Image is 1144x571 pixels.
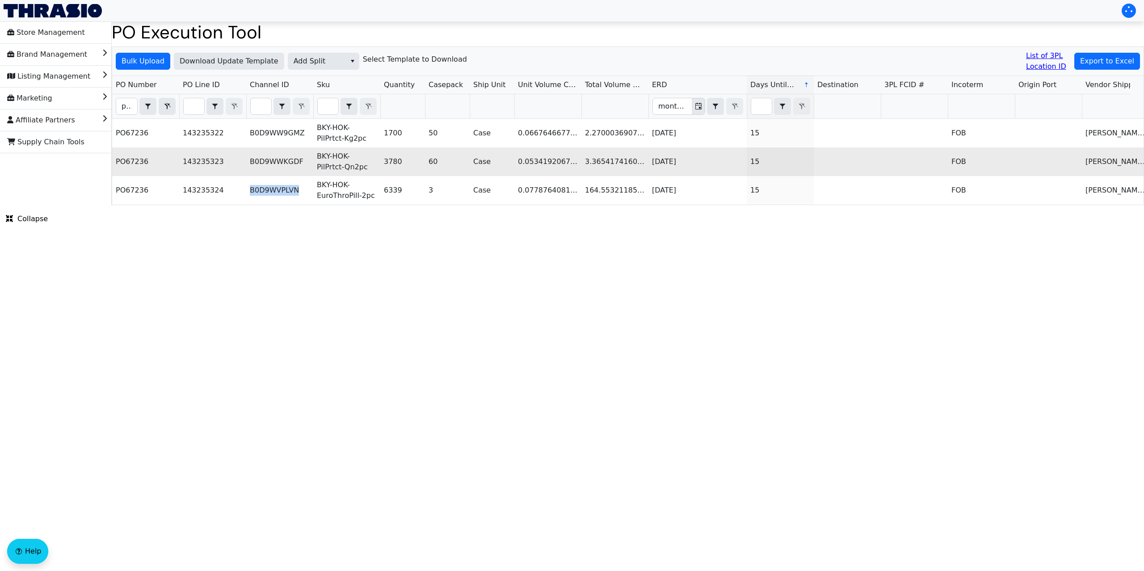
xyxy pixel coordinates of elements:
[747,119,814,147] td: 15
[313,176,380,205] td: BKY-HOK-EuroThroPill-2pc
[648,94,747,119] th: Filter
[246,94,313,119] th: Filter
[514,176,581,205] td: 0.07787640811784
[425,176,470,205] td: 3
[207,98,223,114] button: select
[707,98,723,114] button: select
[425,147,470,176] td: 60
[948,176,1015,205] td: FOB
[363,55,467,63] h6: Select Template to Download
[184,98,204,114] input: Filter
[346,53,359,69] button: select
[429,80,463,90] span: Casepack
[116,80,157,90] span: PO Number
[7,91,52,105] span: Marketing
[6,214,48,224] span: Collapse
[380,176,425,205] td: 6339
[384,80,415,90] span: Quantity
[341,98,357,115] span: Choose Operator
[313,94,380,119] th: Filter
[470,147,514,176] td: Case
[179,94,246,119] th: Filter
[707,98,724,115] span: Choose Operator
[250,80,289,90] span: Channel ID
[948,147,1015,176] td: FOB
[648,176,747,205] td: [DATE]
[817,80,858,90] span: Destination
[317,80,330,90] span: Sku
[179,119,246,147] td: 143235322
[585,80,645,90] span: Total Volume CBM
[581,147,648,176] td: 3.365417416032
[380,119,425,147] td: 1700
[341,98,357,114] button: select
[1018,80,1056,90] span: Origin Port
[1074,53,1140,70] button: Export to Excel
[206,98,223,115] span: Choose Operator
[518,80,578,90] span: Unit Volume CBM
[4,4,102,17] img: Thrasio Logo
[692,98,705,114] button: Toggle calendar
[1026,50,1071,72] a: List of 3PL Location ID
[514,119,581,147] td: 0.06676466776072
[470,176,514,205] td: Case
[653,98,692,114] input: Filter
[747,176,814,205] td: 15
[581,119,648,147] td: 2.270003690722
[514,147,581,176] td: 0.05341920670976
[112,147,179,176] td: PO67236
[751,98,772,114] input: Filter
[648,147,747,176] td: [DATE]
[652,80,667,90] span: ERD
[1080,56,1134,67] span: Export to Excel
[774,98,791,115] span: Choose Operator
[473,80,506,90] span: Ship Unit
[246,147,313,176] td: B0D9WWKGDF
[948,119,1015,147] td: FOB
[7,135,84,149] span: Supply Chain Tools
[774,98,791,114] button: select
[140,98,156,114] button: select
[7,539,48,564] button: Help floatingactionbutton
[112,94,179,119] th: Filter
[951,80,983,90] span: Incoterm
[294,56,341,67] span: Add Split
[251,98,271,114] input: Filter
[180,56,278,67] span: Download Update Template
[122,56,164,67] span: Bulk Upload
[425,119,470,147] td: 50
[750,80,796,90] span: Days Until ERD
[318,98,338,114] input: Filter
[246,176,313,205] td: B0D9WVPLVN
[7,69,90,84] span: Listing Management
[159,98,176,115] button: Clear
[179,147,246,176] td: 143235323
[174,53,284,70] button: Download Update Template
[7,25,85,40] span: Store Management
[747,147,814,176] td: 15
[116,53,170,70] button: Bulk Upload
[25,546,41,557] span: Help
[116,98,137,114] input: Filter
[884,80,925,90] span: 3PL FCID #
[183,80,220,90] span: PO Line ID
[112,119,179,147] td: PO67236
[380,147,425,176] td: 3780
[273,98,290,115] span: Choose Operator
[747,94,814,119] th: Filter
[112,21,1144,43] h1: PO Execution Tool
[648,119,747,147] td: [DATE]
[7,47,87,62] span: Brand Management
[581,176,648,205] td: 164.553211851713
[112,176,179,205] td: PO67236
[179,176,246,205] td: 143235324
[313,147,380,176] td: BKY-HOK-PilPrtct-Qn2pc
[274,98,290,114] button: select
[246,119,313,147] td: B0D9WW9GMZ
[7,113,75,127] span: Affiliate Partners
[139,98,156,115] span: Choose Operator
[470,119,514,147] td: Case
[313,119,380,147] td: BKY-HOK-PilPrtct-Kg2pc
